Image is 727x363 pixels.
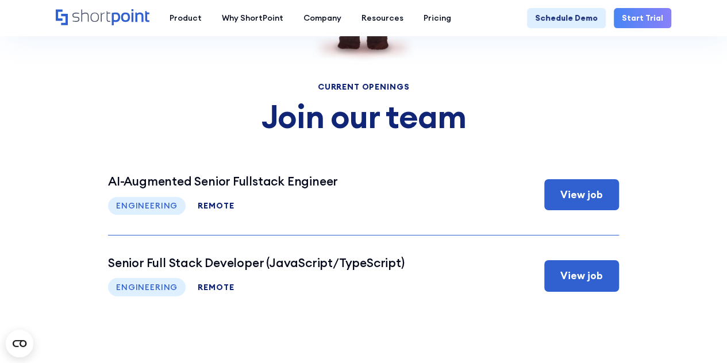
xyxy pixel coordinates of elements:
button: Open CMP widget [6,330,33,357]
a: AI-Augmented Senior Fullstack EngineerEngineeringremoteView job [108,154,619,235]
div: remote [198,283,234,291]
h3: Senior Full Stack Developer (JavaScript/TypeScript) [108,256,404,270]
div: Engineering [108,278,186,296]
div: View job [560,187,603,202]
a: Company [293,8,351,28]
div: remote [198,202,234,210]
a: Why ShortPoint [211,8,293,28]
div: View job [560,268,603,283]
a: Senior Full Stack Developer (JavaScript/TypeScript)EngineeringremoteView job [108,235,619,316]
div: Engineering [108,197,186,215]
a: Pricing [413,8,461,28]
a: Home [56,9,149,26]
a: Start Trial [614,8,671,28]
h3: AI-Augmented Senior Fullstack Engineer [108,174,338,188]
a: Schedule Demo [527,8,606,28]
a: Resources [351,8,413,28]
div: Company [303,12,341,24]
div: Why ShortPoint [222,12,283,24]
a: Product [159,8,211,28]
div: Product [170,12,202,24]
h3: Join our team [108,99,619,134]
iframe: Chat Widget [670,308,727,363]
div: Current Openings [108,83,619,91]
div: Resources [361,12,403,24]
div: Pricing [424,12,451,24]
